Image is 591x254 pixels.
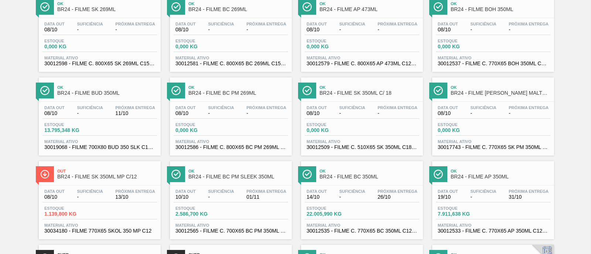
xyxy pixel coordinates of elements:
[57,174,157,180] span: BR24 - FILME SK 350ML MP C/12
[175,27,196,32] span: 08/10
[44,145,155,150] span: 30019068 - FILME 700X80 BUD 350 SLK C12 429
[307,145,417,150] span: 30012509 - FILME C. 510X65 SK 350ML C18 429
[509,27,549,32] span: -
[451,7,550,12] span: BR24 - FILME BOH 350ML
[44,211,96,217] span: 1.139,800 KG
[427,72,558,156] a: ÍconeOkBR24 - FILME [PERSON_NAME] MALTE 350MLData out08/10Suficiência-Próxima Entrega-Estoque0,00...
[434,2,443,11] img: Ícone
[438,194,458,200] span: 19/10
[307,223,417,227] span: Material ativo
[44,228,155,234] span: 30034180 - FILME 770X65 SKOL 350 MP C12
[378,27,417,32] span: -
[434,86,443,95] img: Ícone
[44,22,65,26] span: Data out
[438,223,549,227] span: Material ativo
[470,27,496,32] span: -
[427,156,558,239] a: ÍconeOkBR24 - FILME AP 350MLData out19/10Suficiência-Próxima Entrega31/10Estoque7.911,638 KGMater...
[188,169,288,173] span: Ok
[175,39,227,43] span: Estoque
[57,85,157,90] span: Ok
[208,194,234,200] span: -
[171,86,181,95] img: Ícone
[451,85,550,90] span: Ok
[320,85,419,90] span: Ok
[438,111,458,116] span: 08/10
[451,1,550,6] span: Ok
[44,139,155,144] span: Material ativo
[438,128,489,133] span: 0,000 KG
[307,122,358,127] span: Estoque
[115,105,155,110] span: Próxima Entrega
[44,223,155,227] span: Material ativo
[509,22,549,26] span: Próxima Entrega
[438,145,549,150] span: 30017743 - FILME C. 770X65 SK PM 350ML C12 429
[307,105,327,110] span: Data out
[175,228,286,234] span: 30012565 - FILME C. 700X65 BC PM 350ML SLK C12 429
[44,189,65,194] span: Data out
[175,211,227,217] span: 2.586,700 KG
[175,194,196,200] span: 10/10
[339,111,365,116] span: -
[40,2,49,11] img: Ícone
[208,22,234,26] span: Suficiência
[44,44,96,49] span: 0,000 KG
[339,194,365,200] span: -
[77,189,103,194] span: Suficiência
[188,85,288,90] span: Ok
[246,27,286,32] span: -
[303,86,312,95] img: Ícone
[378,189,417,194] span: Próxima Entrega
[175,22,196,26] span: Data out
[470,111,496,116] span: -
[470,194,496,200] span: -
[438,105,458,110] span: Data out
[171,170,181,179] img: Ícone
[175,105,196,110] span: Data out
[175,145,286,150] span: 30012586 - FILME C. 800X65 BC PM 269ML C15 429
[339,105,365,110] span: Suficiência
[307,139,417,144] span: Material ativo
[307,39,358,43] span: Estoque
[509,189,549,194] span: Próxima Entrega
[44,111,65,116] span: 08/10
[175,111,196,116] span: 08/10
[77,111,103,116] span: -
[307,44,358,49] span: 0,000 KG
[77,27,103,32] span: -
[44,122,96,127] span: Estoque
[115,189,155,194] span: Próxima Entrega
[188,90,288,96] span: BR24 - FILME BC PM 269ML
[509,111,549,116] span: -
[57,90,157,96] span: BR24 - FILME BUD 350ML
[438,61,549,66] span: 30012537 - FILME C. 770X65 BOH 350ML C12 429
[320,7,419,12] span: BR24 - FILME AP 473ML
[115,22,155,26] span: Próxima Entrega
[470,22,496,26] span: Suficiência
[438,22,458,26] span: Data out
[246,22,286,26] span: Próxima Entrega
[307,111,327,116] span: 08/10
[164,156,295,239] a: ÍconeOkBR24 - FILME BC PM SLEEK 350MLData out10/10Suficiência-Próxima Entrega01/11Estoque2.586,70...
[307,56,417,60] span: Material ativo
[320,169,419,173] span: Ok
[77,194,103,200] span: -
[44,206,96,210] span: Estoque
[470,189,496,194] span: Suficiência
[171,2,181,11] img: Ícone
[57,7,157,12] span: BR24 - FILME SK 269ML
[57,169,157,173] span: Out
[40,170,49,179] img: Ícone
[320,1,419,6] span: Ok
[320,90,419,96] span: BR24 - FILME SK 350ML C/ 18
[438,228,549,234] span: 30012533 - FILME C. 770X65 AP 350ML C12 429
[307,211,358,217] span: 22.005,990 KG
[339,189,365,194] span: Suficiência
[57,1,157,6] span: Ok
[307,22,327,26] span: Data out
[40,86,49,95] img: Ícone
[303,2,312,11] img: Ícone
[295,72,427,156] a: ÍconeOkBR24 - FILME SK 350ML C/ 18Data out08/10Suficiência-Próxima Entrega-Estoque0,000 KGMateria...
[44,61,155,66] span: 30012598 - FILME C. 800X65 SK 269ML C15 429
[44,27,65,32] span: 08/10
[438,39,489,43] span: Estoque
